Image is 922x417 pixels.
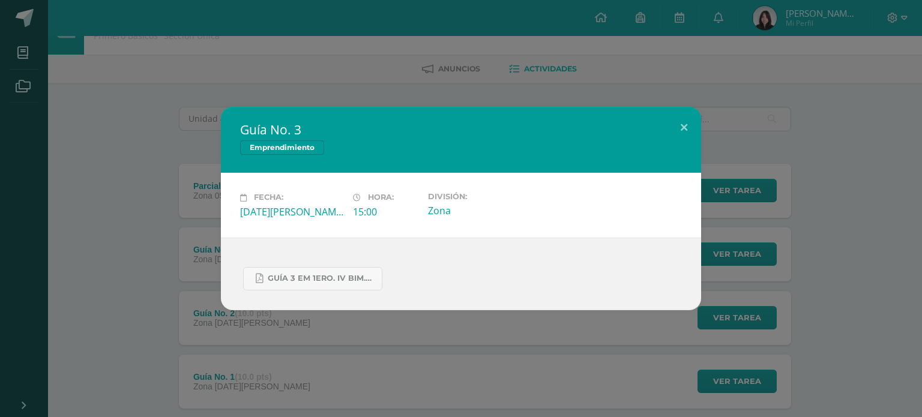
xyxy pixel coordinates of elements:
label: División: [428,192,531,201]
a: GUÍA 3 EM 1ERO. IV BIM.docx.pdf [243,267,382,290]
div: Zona [428,204,531,217]
button: Close (Esc) [667,107,701,148]
div: [DATE][PERSON_NAME] [240,205,343,218]
span: GUÍA 3 EM 1ERO. IV BIM.docx.pdf [268,274,376,283]
h2: Guía No. 3 [240,121,682,138]
div: 15:00 [353,205,418,218]
span: Fecha: [254,193,283,202]
span: Hora: [368,193,394,202]
span: Emprendimiento [240,140,324,155]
